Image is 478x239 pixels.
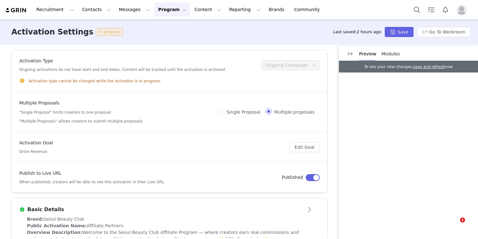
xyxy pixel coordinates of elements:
[357,29,381,34] span: 2 hours ago
[19,58,226,64] h4: Activation Type
[19,67,226,72] h5: Ongoing activations do not have start and end dates. Content will be tracked until the activation...
[453,5,473,15] button: Profile
[445,65,453,69] span: now
[438,3,452,17] button: Notifications
[5,7,27,13] img: grin logo
[115,3,154,17] button: Messages
[457,5,467,15] img: placeholder-profile.jpg
[19,170,165,177] h4: Publish to Live URL
[312,63,316,68] i: icon: down
[272,110,317,115] span: Multiple proposals
[290,142,320,152] button: Edit Goal
[224,110,263,115] span: Single Proposal
[410,3,424,17] button: Search
[96,28,123,36] span: In progress
[27,223,87,228] span: Public Activation Name:
[265,60,308,70] div: Ongoing Campaign
[225,3,265,17] button: Reporting
[265,3,290,17] a: Brands
[364,65,413,69] span: To see your new changes,
[27,217,44,222] span: Brand:
[191,3,225,17] button: Content
[282,174,303,181] h4: Published
[154,3,190,17] button: Program
[29,78,162,84] span: Activation type cannot be changed while the activation is in progress.
[11,26,93,38] h3: Activation Settings
[19,140,53,146] h4: Activation Goal
[447,217,462,233] iframe: Intercom live chat
[413,65,445,69] a: save and refresh
[27,230,82,235] span: Overview Description:
[460,217,465,223] span: 1
[19,118,144,124] h5: "Multiple Proposals" allows creators to submit multiple proposals.
[78,3,115,17] button: Contacts
[333,29,381,34] span: Last saved:
[359,51,377,57] p: Preview
[19,110,144,115] h5: "Single Proposal" limits creators to one proposal.
[19,100,144,106] h4: Multiple Proposals
[19,179,165,185] h5: When published, creators will be able to see this activation in their Live URL.
[44,217,84,222] span: Seoul Beauty Club
[19,149,53,154] h5: Drive Revenue
[300,204,320,215] button: Open module
[291,3,327,17] a: Community
[25,206,64,213] h3: Basic Details
[385,27,413,37] button: Save
[87,223,123,228] span: Affiliate Partners
[382,51,400,56] span: Modules
[424,3,438,17] a: Tasks
[417,27,470,37] button: Go To Workroom
[33,3,78,17] button: Recruitment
